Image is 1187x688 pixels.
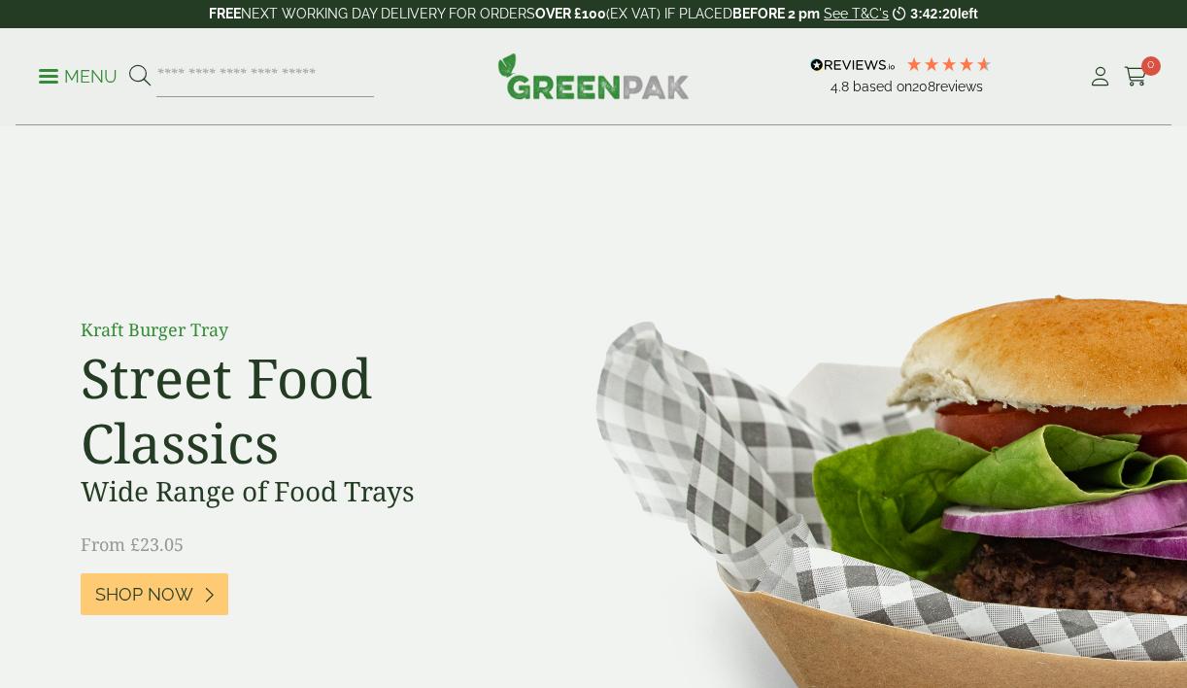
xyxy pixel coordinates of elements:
span: 208 [912,79,935,94]
i: My Account [1088,67,1112,86]
strong: FREE [209,6,241,21]
i: Cart [1124,67,1148,86]
span: Based on [853,79,912,94]
span: reviews [935,79,983,94]
strong: OVER £100 [535,6,606,21]
a: Menu [39,65,118,85]
span: Shop Now [95,584,193,605]
p: Kraft Burger Tray [81,317,518,343]
strong: BEFORE 2 pm [732,6,820,21]
span: 3:42:20 [910,6,957,21]
span: left [958,6,978,21]
span: 0 [1141,56,1161,76]
a: Shop Now [81,573,228,615]
img: GreenPak Supplies [497,52,690,99]
span: 4.8 [831,79,853,94]
a: See T&C's [824,6,889,21]
h3: Wide Range of Food Trays [81,475,518,508]
div: 4.79 Stars [905,55,993,73]
a: 0 [1124,62,1148,91]
h2: Street Food Classics [81,345,518,475]
p: Menu [39,65,118,88]
span: From £23.05 [81,533,184,556]
img: REVIEWS.io [810,58,895,72]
